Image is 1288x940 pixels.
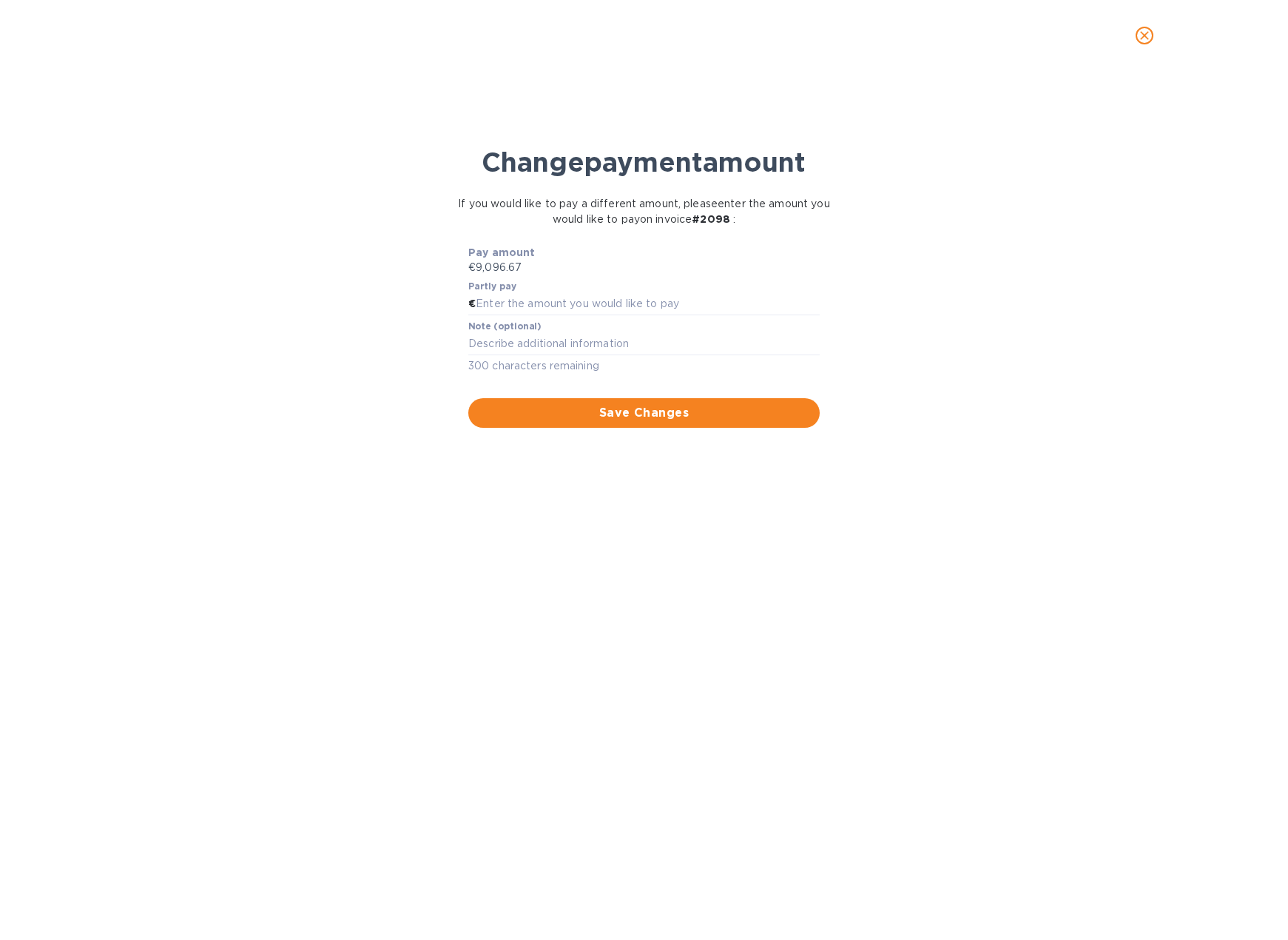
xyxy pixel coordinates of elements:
[468,293,476,315] div: €
[468,357,820,375] p: 300 characters remaining
[468,322,541,331] label: Note (optional)
[692,213,730,225] b: # 2098
[468,246,536,258] b: Pay amount
[482,146,806,178] b: Change payment amount
[1127,18,1162,53] button: close
[468,260,820,275] p: €9,096.67
[445,196,843,227] p: If you would like to pay a different amount, please enter the amount you would like to pay on inv...
[480,404,808,422] span: Save Changes
[468,398,820,428] button: Save Changes
[476,293,820,315] input: Enter the amount you would like to pay
[468,282,517,291] label: Partly pay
